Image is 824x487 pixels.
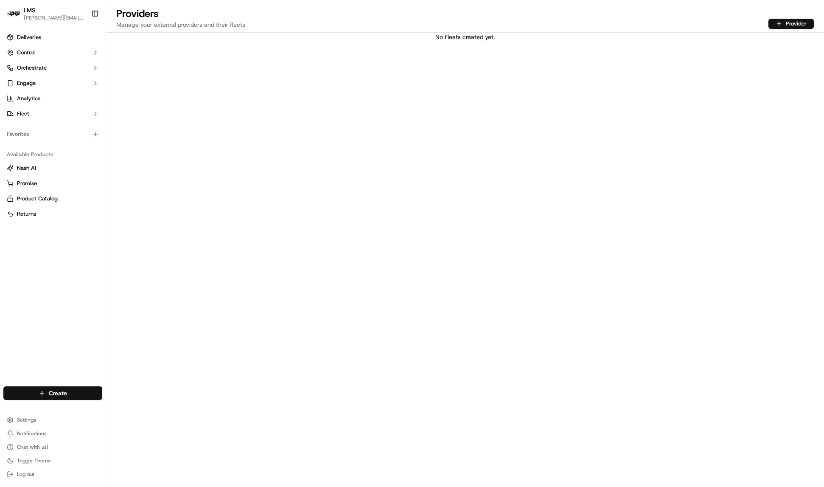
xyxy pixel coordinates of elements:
[17,164,36,172] span: Nash AI
[7,195,99,203] a: Product Catalog
[3,127,102,141] div: Favorites
[3,441,102,453] button: Chat with us!
[17,49,35,56] span: Control
[3,207,102,221] button: Returns
[3,161,102,175] button: Nash AI
[3,386,102,400] button: Create
[17,95,40,102] span: Analytics
[24,6,36,14] button: LMS
[17,180,37,187] span: Promise
[7,164,99,172] a: Nash AI
[17,444,48,450] span: Chat with us!
[7,210,99,218] a: Returns
[17,34,41,41] span: Deliveries
[3,107,102,121] button: Fleet
[17,210,36,218] span: Returns
[3,177,102,190] button: Promise
[3,148,102,161] div: Available Products
[7,180,99,187] a: Promise
[3,414,102,426] button: Settings
[3,76,102,90] button: Engage
[3,192,102,205] button: Product Catalog
[7,11,20,17] img: LMS
[17,417,36,423] span: Settings
[116,20,245,29] p: Manage your external providers and their fleets
[3,92,102,105] a: Analytics
[3,455,102,467] button: Toggle Theme
[3,468,102,480] button: Log out
[17,195,58,203] span: Product Catalog
[3,3,88,24] button: LMSLMS[PERSON_NAME][EMAIL_ADDRESS][DOMAIN_NAME]
[3,31,102,44] a: Deliveries
[116,7,245,20] h1: Providers
[49,389,67,397] span: Create
[17,110,29,118] span: Fleet
[17,79,36,87] span: Engage
[3,61,102,75] button: Orchestrate
[17,457,51,464] span: Toggle Theme
[3,428,102,439] button: Notifications
[106,33,824,41] div: No Fleets created yet.
[24,14,84,21] button: [PERSON_NAME][EMAIL_ADDRESS][DOMAIN_NAME]
[3,46,102,59] button: Control
[17,430,47,437] span: Notifications
[17,471,34,478] span: Log out
[17,64,47,72] span: Orchestrate
[768,19,814,29] button: Provider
